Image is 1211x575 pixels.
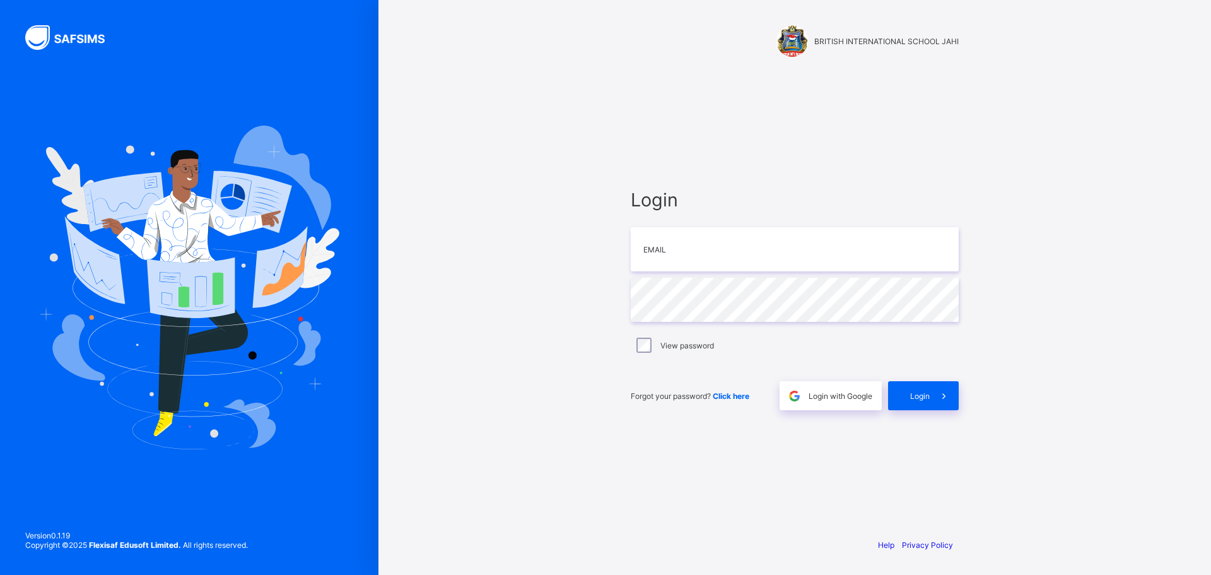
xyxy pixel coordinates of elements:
span: Forgot your password? [631,391,749,401]
span: Login with Google [809,391,872,401]
img: Hero Image [39,126,339,449]
a: Click here [713,391,749,401]
span: Copyright © 2025 All rights reserved. [25,540,248,550]
span: Login [631,189,959,211]
img: google.396cfc9801f0270233282035f929180a.svg [787,389,802,403]
strong: Flexisaf Edusoft Limited. [89,540,181,550]
a: Privacy Policy [902,540,953,550]
span: Login [910,391,930,401]
a: Help [878,540,894,550]
img: SAFSIMS Logo [25,25,120,50]
span: Version 0.1.19 [25,531,248,540]
label: View password [660,341,714,350]
span: BRITISH INTERNATIONAL SCHOOL JAHI [814,37,959,46]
